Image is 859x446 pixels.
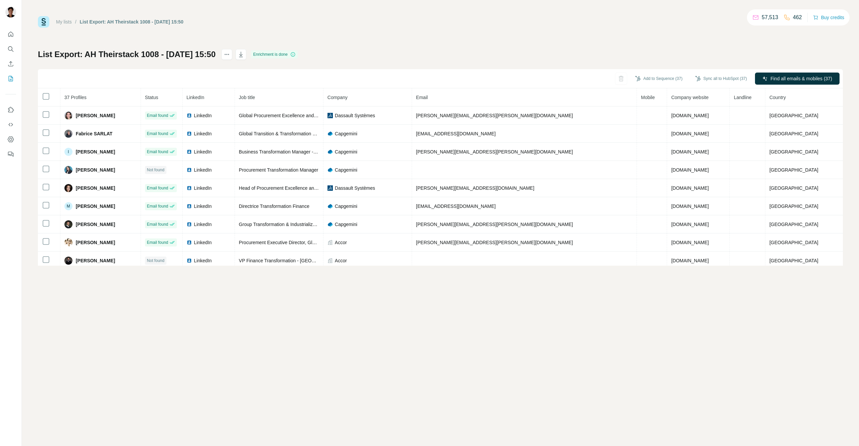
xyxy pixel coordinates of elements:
[335,167,357,173] span: Capgemini
[327,149,333,154] img: company-logo
[327,204,333,209] img: company-logo
[187,167,192,173] img: LinkedIn logo
[671,167,709,173] span: [DOMAIN_NAME]
[416,222,573,227] span: [PERSON_NAME][EMAIL_ADDRESS][PERSON_NAME][DOMAIN_NAME]
[416,149,573,154] span: [PERSON_NAME][EMAIL_ADDRESS][PERSON_NAME][DOMAIN_NAME]
[335,130,357,137] span: Capgemini
[76,257,115,264] span: [PERSON_NAME]
[813,13,844,22] button: Buy credits
[5,148,16,160] button: Feedback
[335,148,357,155] span: Capgemini
[327,131,333,136] img: company-logo
[194,257,212,264] span: LinkedIn
[38,16,49,28] img: Surfe Logo
[145,95,158,100] span: Status
[187,185,192,191] img: LinkedIn logo
[194,167,212,173] span: LinkedIn
[755,73,840,85] button: Find all emails & mobiles (37)
[56,19,72,25] a: My lists
[64,257,72,265] img: Avatar
[769,131,818,136] span: [GEOGRAPHIC_DATA]
[5,28,16,40] button: Quick start
[671,149,709,154] span: [DOMAIN_NAME]
[630,74,687,84] button: Add to Sequence (37)
[5,104,16,116] button: Use Surfe on LinkedIn
[769,185,818,191] span: [GEOGRAPHIC_DATA]
[671,95,708,100] span: Company website
[641,95,655,100] span: Mobile
[327,95,348,100] span: Company
[194,221,212,228] span: LinkedIn
[194,130,212,137] span: LinkedIn
[64,220,72,228] img: Avatar
[239,240,448,245] span: Procurement Executive Director, Global Category Management - Process & Performance | Coaching
[335,221,357,228] span: Capgemini
[671,204,709,209] span: [DOMAIN_NAME]
[76,185,115,191] span: [PERSON_NAME]
[239,113,381,118] span: Global Procurement Excellence and Transformation Senior Manager
[335,185,375,191] span: Dassault Systèmes
[76,221,115,228] span: [PERSON_NAME]
[239,167,318,173] span: Procurement Transformation Manager
[327,222,333,227] img: company-logo
[5,43,16,55] button: Search
[76,148,115,155] span: [PERSON_NAME]
[769,240,818,245] span: [GEOGRAPHIC_DATA]
[5,119,16,131] button: Use Surfe API
[239,258,349,263] span: VP Finance Transformation - [GEOGRAPHIC_DATA]
[64,111,72,120] img: Avatar
[416,240,573,245] span: [PERSON_NAME][EMAIL_ADDRESS][PERSON_NAME][DOMAIN_NAME]
[194,185,212,191] span: LinkedIn
[194,148,212,155] span: LinkedIn
[64,184,72,192] img: Avatar
[770,75,832,82] span: Find all emails & mobiles (37)
[769,258,818,263] span: [GEOGRAPHIC_DATA]
[147,185,168,191] span: Email found
[187,204,192,209] img: LinkedIn logo
[64,148,72,156] div: I
[416,95,428,100] span: Email
[38,49,215,60] h1: List Export: AH Theirstack 1008 - [DATE] 15:50
[769,95,786,100] span: Country
[671,222,709,227] span: [DOMAIN_NAME]
[64,130,72,138] img: Avatar
[187,131,192,136] img: LinkedIn logo
[147,203,168,209] span: Email found
[239,131,327,136] span: Global Transition & Transformation Leader
[769,113,818,118] span: [GEOGRAPHIC_DATA]
[416,131,496,136] span: [EMAIL_ADDRESS][DOMAIN_NAME]
[76,167,115,173] span: [PERSON_NAME]
[734,95,752,100] span: Landline
[64,202,72,210] div: M
[194,203,212,210] span: LinkedIn
[187,240,192,245] img: LinkedIn logo
[5,133,16,145] button: Dashboard
[147,258,164,264] span: Not found
[64,166,72,174] img: Avatar
[416,185,534,191] span: [PERSON_NAME][EMAIL_ADDRESS][DOMAIN_NAME]
[239,222,349,227] span: Group Transformation & Industrialization Office Head
[5,7,16,17] img: Avatar
[671,131,709,136] span: [DOMAIN_NAME]
[335,257,347,264] span: Accor
[769,204,818,209] span: [GEOGRAPHIC_DATA]
[327,113,333,118] img: company-logo
[239,185,412,191] span: Head of Procurement Excellence and Transformation / Directrice Excellence Achats
[76,112,115,119] span: [PERSON_NAME]
[64,95,87,100] span: 37 Profiles
[147,221,168,227] span: Email found
[335,112,375,119] span: Dassault Systèmes
[5,73,16,85] button: My lists
[221,49,232,60] button: actions
[194,239,212,246] span: LinkedIn
[769,167,818,173] span: [GEOGRAPHIC_DATA]
[416,204,496,209] span: [EMAIL_ADDRESS][DOMAIN_NAME]
[147,167,164,173] span: Not found
[147,131,168,137] span: Email found
[76,203,115,210] span: [PERSON_NAME]
[187,95,204,100] span: LinkedIn
[80,18,184,25] div: List Export: AH Theirstack 1008 - [DATE] 15:50
[793,13,802,21] p: 462
[335,203,357,210] span: Capgemini
[671,185,709,191] span: [DOMAIN_NAME]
